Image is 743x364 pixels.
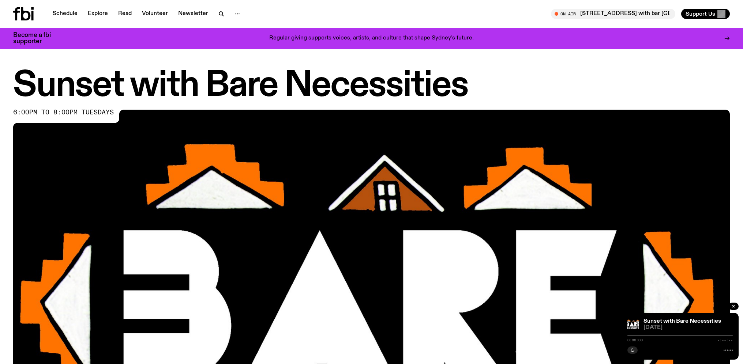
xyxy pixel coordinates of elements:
a: Explore [83,9,112,19]
button: Support Us [681,9,730,19]
span: Support Us [686,11,715,17]
img: Bare Necessities [627,319,639,330]
h3: Become a fbi supporter [13,32,60,45]
a: Read [114,9,136,19]
span: 0:00:00 [627,338,643,342]
h1: Sunset with Bare Necessities [13,69,730,102]
a: Volunteer [138,9,172,19]
a: Newsletter [174,9,213,19]
p: Regular giving supports voices, artists, and culture that shape Sydney’s future. [269,35,474,42]
a: Schedule [48,9,82,19]
span: -:--:-- [717,338,733,342]
span: [DATE] [643,325,733,330]
span: 6:00pm to 8:00pm tuesdays [13,110,114,115]
a: Sunset with Bare Necessities [643,318,721,324]
button: On Air[STREET_ADDRESS] with bar [GEOGRAPHIC_DATA] [551,9,675,19]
